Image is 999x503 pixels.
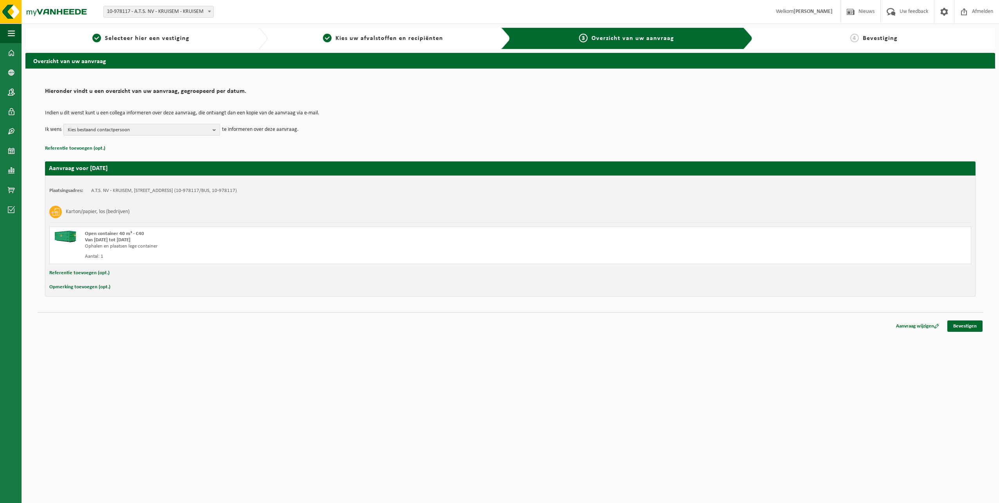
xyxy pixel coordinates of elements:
[103,6,214,18] span: 10-978117 - A.T.S. NV - KRUISEM - KRUISEM
[591,35,674,42] span: Overzicht van uw aanvraag
[85,243,542,250] div: Ophalen en plaatsen lege container
[105,35,189,42] span: Selecteer hier een vestiging
[25,53,995,68] h2: Overzicht van uw aanvraag
[63,124,220,136] button: Kies bestaand contactpersoon
[49,188,83,193] strong: Plaatsingsadres:
[104,6,213,17] span: 10-978117 - A.T.S. NV - KRUISEM - KRUISEM
[850,34,859,42] span: 4
[85,231,144,236] span: Open container 40 m³ - C40
[863,35,898,42] span: Bevestiging
[49,165,108,172] strong: Aanvraag voor [DATE]
[85,253,542,260] div: Aantal: 1
[793,9,833,14] strong: [PERSON_NAME]
[579,34,588,42] span: 3
[222,124,299,136] p: te informeren over deze aanvraag.
[45,110,976,116] p: Indien u dit wenst kunt u een collega informeren over deze aanvraag, die ontvangt dan een kopie v...
[45,124,61,136] p: Ik wens
[272,34,494,43] a: 2Kies uw afvalstoffen en recipiënten
[29,34,252,43] a: 1Selecteer hier een vestiging
[49,282,110,292] button: Opmerking toevoegen (opt.)
[335,35,443,42] span: Kies uw afvalstoffen en recipiënten
[890,320,945,332] a: Aanvraag wijzigen
[49,268,110,278] button: Referentie toevoegen (opt.)
[85,237,130,242] strong: Van [DATE] tot [DATE]
[45,88,976,99] h2: Hieronder vindt u een overzicht van uw aanvraag, gegroepeerd per datum.
[66,206,130,218] h3: Karton/papier, los (bedrijven)
[92,34,101,42] span: 1
[323,34,332,42] span: 2
[91,188,237,194] td: A.T.S. NV - KRUISEM, [STREET_ADDRESS] (10-978117/BUS, 10-978117)
[45,143,105,154] button: Referentie toevoegen (opt.)
[68,124,209,136] span: Kies bestaand contactpersoon
[54,231,77,242] img: HK-XC-40-GN-00.png
[947,320,983,332] a: Bevestigen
